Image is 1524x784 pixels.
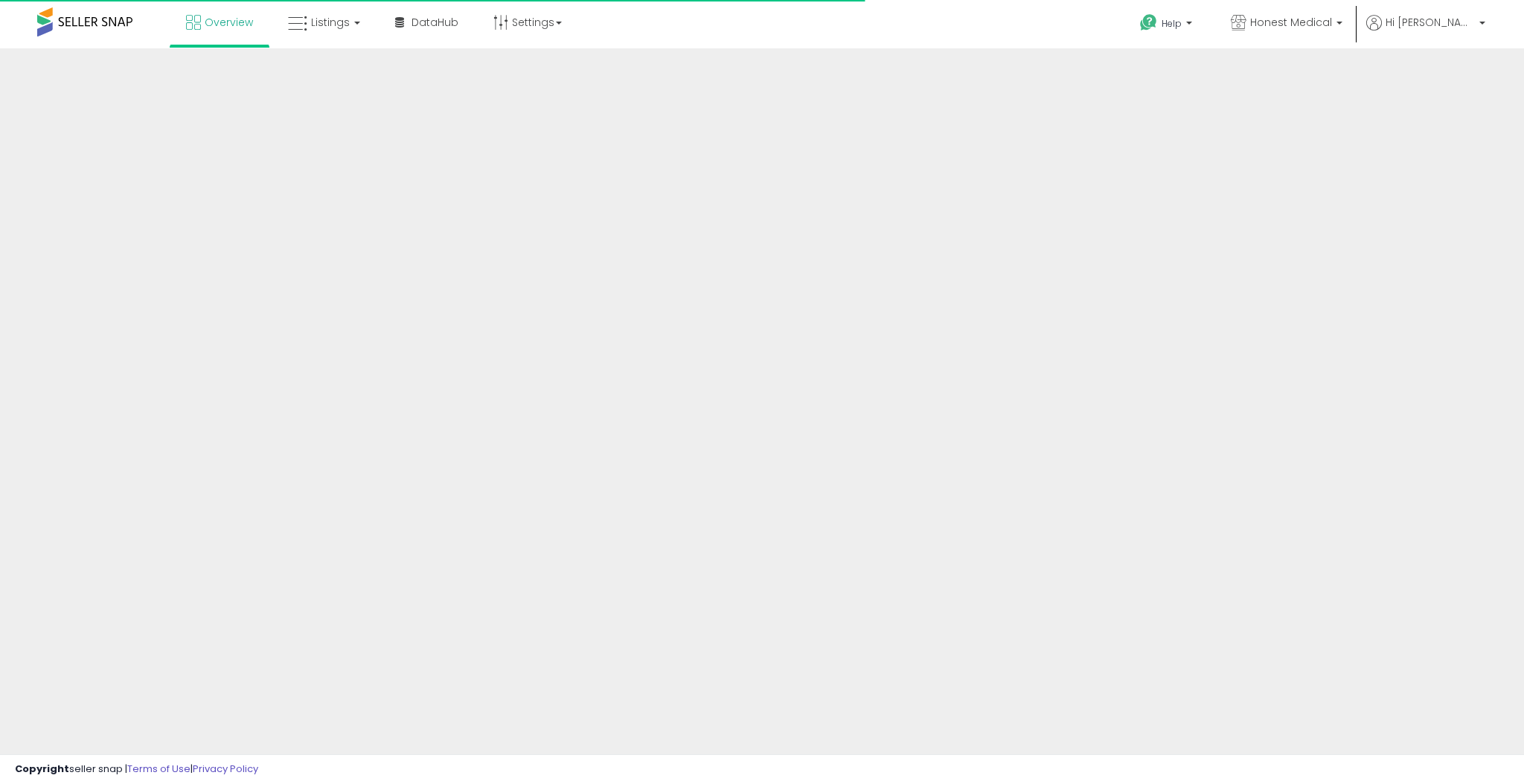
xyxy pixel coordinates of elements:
span: Honest Medical [1250,15,1332,30]
span: Overview [205,15,253,30]
span: Help [1162,17,1182,30]
span: Listings [311,15,350,30]
span: DataHub [412,15,458,30]
i: Get Help [1139,13,1158,32]
a: Hi [PERSON_NAME] [1366,15,1485,48]
span: Hi [PERSON_NAME] [1386,15,1475,30]
a: Help [1128,2,1207,48]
